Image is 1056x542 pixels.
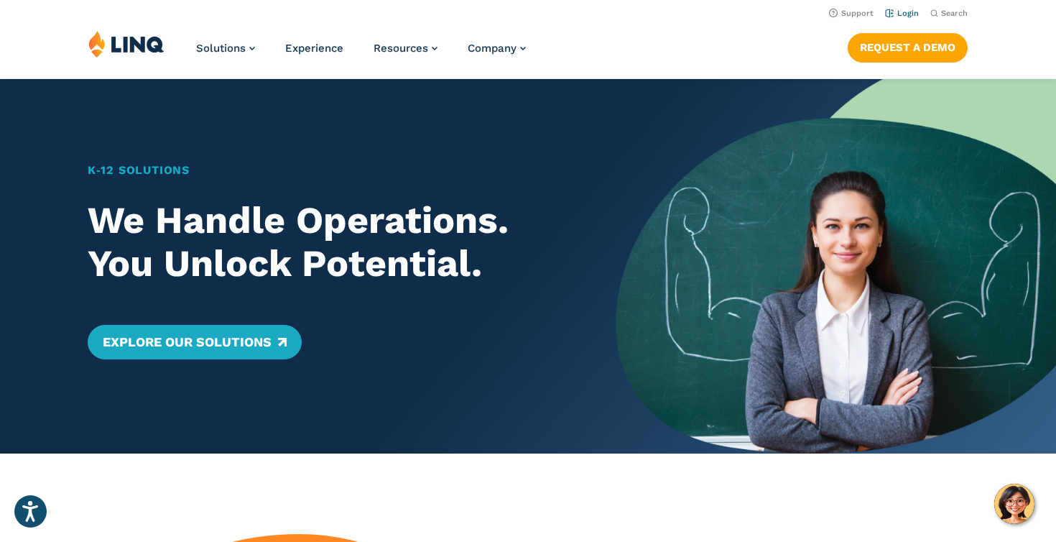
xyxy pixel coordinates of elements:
[829,9,874,18] a: Support
[88,30,165,58] img: LINQ | K‑12 Software
[196,30,526,78] nav: Primary Navigation
[196,42,246,55] span: Solutions
[941,9,968,18] span: Search
[994,484,1034,524] button: Hello, have a question? Let’s chat.
[616,79,1056,454] img: Home Banner
[374,42,437,55] a: Resources
[285,42,343,55] a: Experience
[885,9,919,18] a: Login
[468,42,526,55] a: Company
[88,162,573,179] h1: K‑12 Solutions
[374,42,428,55] span: Resources
[468,42,517,55] span: Company
[88,199,573,285] h2: We Handle Operations. You Unlock Potential.
[88,325,301,359] a: Explore Our Solutions
[930,8,968,19] button: Open Search Bar
[196,42,255,55] a: Solutions
[848,30,968,62] nav: Button Navigation
[848,33,968,62] a: Request a Demo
